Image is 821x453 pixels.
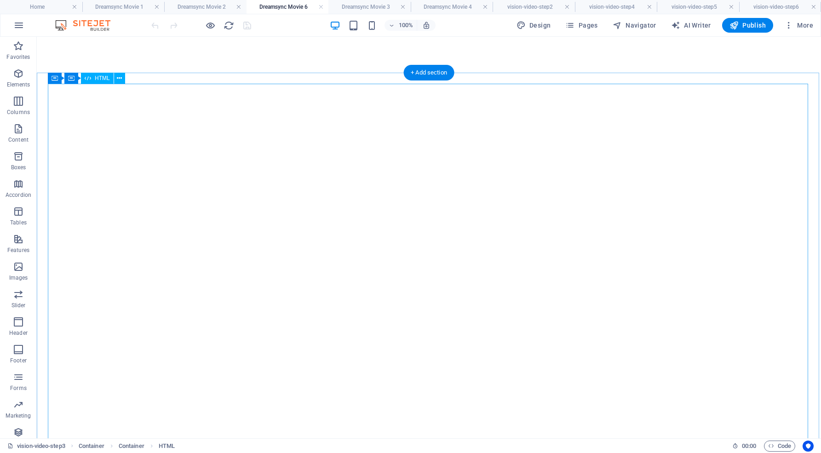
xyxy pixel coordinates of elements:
button: Design [513,18,555,33]
div: + Add section [403,65,454,80]
span: Click to select. Double-click to edit [119,441,144,452]
span: Click to select. Double-click to edit [159,441,175,452]
a: Click to cancel selection. Double-click to open Pages [7,441,65,452]
h4: Dreamsync Movie 2 [164,2,247,12]
p: Accordion [6,191,31,199]
button: More [781,18,817,33]
h4: Dreamsync Movie 6 [247,2,329,12]
span: AI Writer [671,21,711,30]
span: Publish [729,21,766,30]
button: Code [764,441,795,452]
button: reload [223,20,234,31]
p: Columns [7,109,30,116]
p: Elements [7,81,30,88]
span: Navigator [613,21,656,30]
p: Features [7,247,29,254]
h4: Dreamsync Movie 3 [328,2,411,12]
p: Tables [10,219,27,226]
h6: 100% [398,20,413,31]
i: On resize automatically adjust zoom level to fit chosen device. [422,21,431,29]
p: Favorites [6,53,30,61]
span: : [748,442,750,449]
p: Images [9,274,28,281]
button: AI Writer [667,18,715,33]
h4: vision-video-step2 [493,2,575,12]
h6: Session time [732,441,757,452]
button: 100% [385,20,417,31]
button: Navigator [609,18,660,33]
p: Boxes [11,164,26,171]
span: 00 00 [742,441,756,452]
button: Usercentrics [803,441,814,452]
p: Content [8,136,29,143]
span: Pages [565,21,597,30]
h4: vision-video-step4 [575,2,657,12]
span: Click to select. Double-click to edit [79,441,104,452]
img: Editor Logo [53,20,122,31]
p: Footer [10,357,27,364]
p: Marketing [6,412,31,419]
button: Publish [722,18,773,33]
button: Pages [562,18,601,33]
h4: Dreamsync Movie 1 [82,2,165,12]
h4: vision-video-step5 [657,2,739,12]
nav: breadcrumb [79,441,175,452]
span: More [784,21,813,30]
div: Design (Ctrl+Alt+Y) [513,18,555,33]
span: Code [768,441,791,452]
span: HTML [95,75,110,81]
h4: Dreamsync Movie 4 [411,2,493,12]
p: Slider [11,302,26,309]
p: Header [9,329,28,337]
i: Reload page [224,20,234,31]
span: Design [517,21,551,30]
p: Forms [10,384,27,392]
